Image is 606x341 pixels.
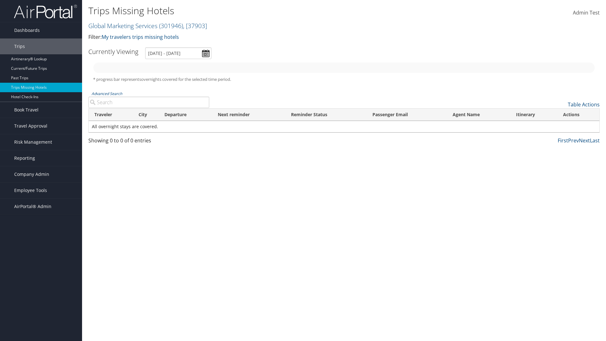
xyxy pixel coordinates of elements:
[14,118,47,134] span: Travel Approval
[183,21,207,30] span: , [ 37903 ]
[93,76,595,82] h5: * progress bar represents overnights covered for the selected time period.
[89,121,599,132] td: All overnight stays are covered.
[102,33,179,40] a: My travelers trips missing hotels
[14,150,35,166] span: Reporting
[510,109,557,121] th: Itinerary
[88,33,429,41] p: Filter:
[145,47,211,59] input: [DATE] - [DATE]
[568,101,600,108] a: Table Actions
[14,166,49,182] span: Company Admin
[14,199,51,214] span: AirPortal® Admin
[14,102,39,118] span: Book Travel
[447,109,510,121] th: Agent Name
[573,9,600,16] span: Admin Test
[159,109,212,121] th: Departure: activate to sort column ascending
[557,109,599,121] th: Actions
[579,137,590,144] a: Next
[367,109,447,121] th: Passenger Email: activate to sort column ascending
[285,109,367,121] th: Reminder Status
[14,22,40,38] span: Dashboards
[133,109,159,121] th: City: activate to sort column ascending
[558,137,568,144] a: First
[88,47,138,56] h3: Currently Viewing
[212,109,285,121] th: Next reminder
[159,21,183,30] span: ( 301946 )
[88,21,207,30] a: Global Marketing Services
[14,134,52,150] span: Risk Management
[573,3,600,23] a: Admin Test
[590,137,600,144] a: Last
[88,137,209,147] div: Showing 0 to 0 of 0 entries
[14,4,77,19] img: airportal-logo.png
[568,137,579,144] a: Prev
[14,39,25,54] span: Trips
[88,97,209,108] input: Advanced Search
[89,109,133,121] th: Traveler: activate to sort column ascending
[92,91,122,96] a: Advanced Search
[14,182,47,198] span: Employee Tools
[88,4,429,17] h1: Trips Missing Hotels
